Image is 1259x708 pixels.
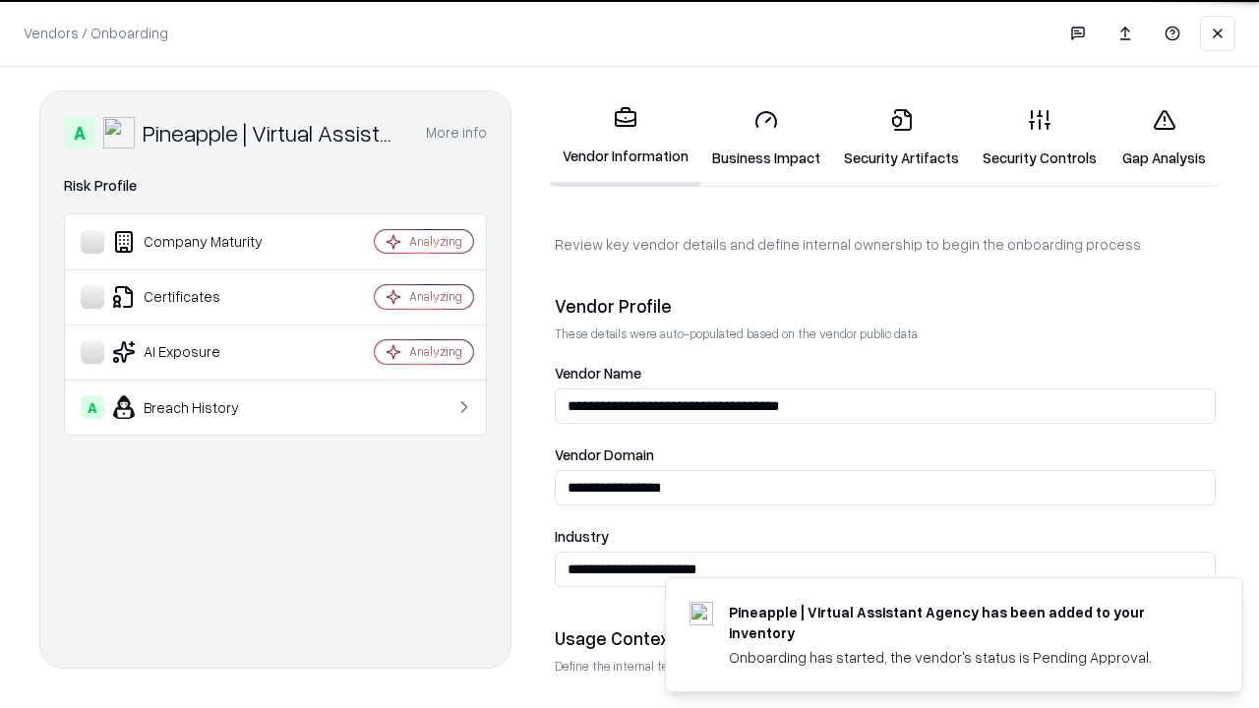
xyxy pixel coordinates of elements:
[555,658,1216,675] p: Define the internal team and reason for using this vendor. This helps assess business relevance a...
[555,529,1216,544] label: Industry
[409,233,462,250] div: Analyzing
[409,343,462,360] div: Analyzing
[81,395,316,419] div: Breach History
[81,230,316,254] div: Company Maturity
[64,174,487,198] div: Risk Profile
[689,602,713,625] img: trypineapple.com
[729,647,1195,668] div: Onboarding has started, the vendor's status is Pending Approval.
[971,92,1109,184] a: Security Controls
[24,23,168,43] p: Vendors / Onboarding
[103,117,135,148] img: Pineapple | Virtual Assistant Agency
[700,92,832,184] a: Business Impact
[81,395,104,419] div: A
[555,366,1216,381] label: Vendor Name
[81,340,316,364] div: AI Exposure
[1109,92,1220,184] a: Gap Analysis
[555,447,1216,462] label: Vendor Domain
[555,325,1216,342] p: These details were auto-populated based on the vendor public data
[426,115,487,150] button: More info
[555,294,1216,318] div: Vendor Profile
[409,288,462,305] div: Analyzing
[729,602,1195,643] div: Pineapple | Virtual Assistant Agency has been added to your inventory
[81,285,316,309] div: Certificates
[64,117,95,148] div: A
[551,90,700,186] a: Vendor Information
[143,117,402,148] div: Pineapple | Virtual Assistant Agency
[832,92,971,184] a: Security Artifacts
[555,234,1216,255] p: Review key vendor details and define internal ownership to begin the onboarding process.
[555,626,1216,650] div: Usage Context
